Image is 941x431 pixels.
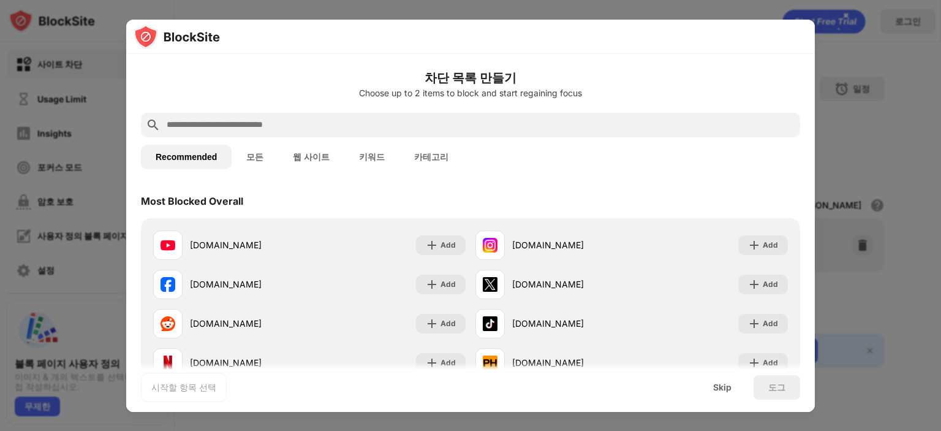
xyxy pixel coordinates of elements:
div: Add [763,278,778,291]
div: Most Blocked Overall [141,195,243,207]
img: favicons [483,356,497,370]
img: favicons [483,277,497,292]
div: [DOMAIN_NAME] [512,278,632,291]
img: search.svg [146,118,161,132]
div: Add [763,318,778,330]
div: [DOMAIN_NAME] [190,356,309,369]
img: favicons [483,316,497,331]
h6: 차단 목록 만들기 [141,69,800,87]
div: 시작할 항목 선택 [151,381,216,394]
img: favicons [161,356,175,370]
button: 모든 [232,145,278,169]
div: Add [440,357,456,369]
div: [DOMAIN_NAME] [190,238,309,251]
img: favicons [161,277,175,292]
button: 키워드 [344,145,399,169]
img: logo-blocksite.svg [134,25,220,49]
div: 도그 [768,383,785,392]
div: Add [763,357,778,369]
div: Add [440,239,456,251]
div: Add [763,239,778,251]
button: 웹 사이트 [278,145,344,169]
div: [DOMAIN_NAME] [512,317,632,330]
div: [DOMAIN_NAME] [512,238,632,251]
img: favicons [161,316,175,331]
button: 카테고리 [399,145,463,169]
div: [DOMAIN_NAME] [190,278,309,291]
div: Add [440,278,456,291]
img: favicons [161,238,175,253]
div: Skip [713,383,731,392]
div: Add [440,318,456,330]
div: Choose up to 2 items to block and start regaining focus [141,88,800,98]
img: favicons [483,238,497,253]
div: [DOMAIN_NAME] [190,317,309,330]
div: [DOMAIN_NAME] [512,356,632,369]
button: Recommended [141,145,232,169]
